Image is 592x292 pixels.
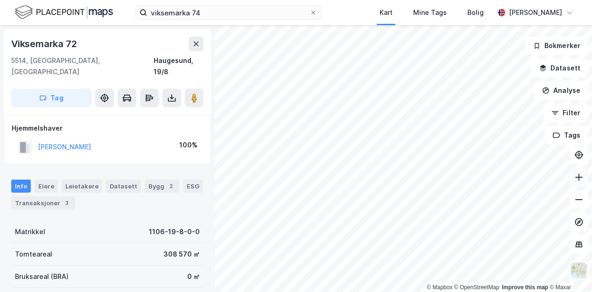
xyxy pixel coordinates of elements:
[509,7,562,18] div: [PERSON_NAME]
[154,55,204,77] div: Haugesund, 19/8
[15,271,69,282] div: Bruksareal (BRA)
[147,6,310,20] input: Søk på adresse, matrikkel, gårdeiere, leietakere eller personer
[545,126,588,145] button: Tags
[62,198,71,208] div: 3
[427,284,452,291] a: Mapbox
[15,4,113,21] img: logo.f888ab2527a4732fd821a326f86c7f29.svg
[15,249,52,260] div: Tomteareal
[179,139,197,151] div: 100%
[502,284,548,291] a: Improve this map
[545,247,592,292] iframe: Chat Widget
[62,180,102,193] div: Leietakere
[380,7,393,18] div: Kart
[543,104,588,122] button: Filter
[35,180,58,193] div: Eiere
[12,123,203,134] div: Hjemmelshaver
[166,181,176,191] div: 2
[525,36,588,55] button: Bokmerker
[11,180,31,193] div: Info
[545,247,592,292] div: Kontrollprogram for chat
[11,36,78,51] div: Viksemarka 72
[531,59,588,77] button: Datasett
[11,89,92,107] button: Tag
[187,271,200,282] div: 0 ㎡
[467,7,484,18] div: Bolig
[11,55,154,77] div: 5514, [GEOGRAPHIC_DATA], [GEOGRAPHIC_DATA]
[11,196,75,209] div: Transaksjoner
[183,180,203,193] div: ESG
[106,180,141,193] div: Datasett
[15,226,45,237] div: Matrikkel
[534,81,588,100] button: Analyse
[149,226,200,237] div: 1106-19-8-0-0
[163,249,200,260] div: 308 570 ㎡
[413,7,447,18] div: Mine Tags
[145,180,179,193] div: Bygg
[454,284,500,291] a: OpenStreetMap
